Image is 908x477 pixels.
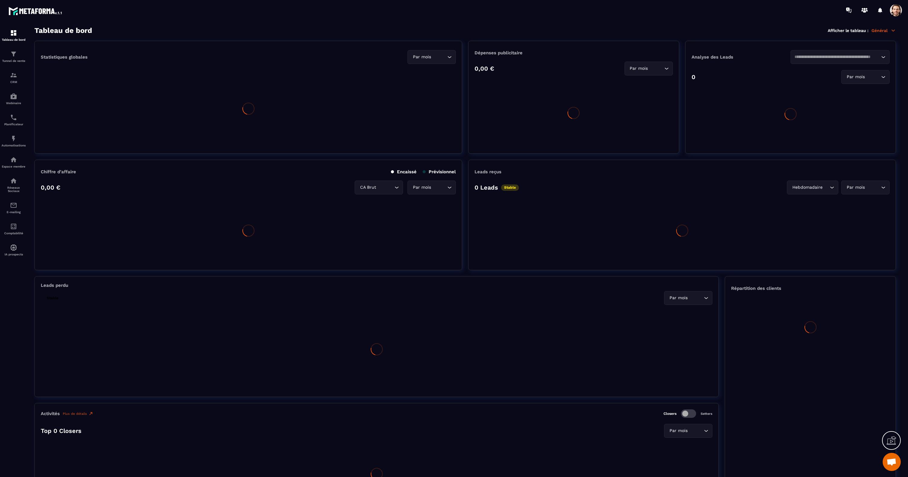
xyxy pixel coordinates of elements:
[2,165,26,168] p: Espace membre
[10,156,17,163] img: automations
[692,54,791,60] p: Analyse des Leads
[663,411,676,416] p: Closers
[2,80,26,84] p: CRM
[2,232,26,235] p: Comptabilité
[2,210,26,214] p: E-mailing
[2,67,26,88] a: formationformationCRM
[2,253,26,256] p: IA prospects
[411,54,432,60] span: Par mois
[2,109,26,130] a: schedulerschedulerPlanificateur
[845,74,866,80] span: Par mois
[625,62,673,75] div: Search for option
[2,25,26,46] a: formationformationTableau de bord
[10,223,17,230] img: accountant
[8,5,63,16] img: logo
[731,286,890,291] p: Répartition des clients
[355,181,403,194] div: Search for option
[10,50,17,58] img: formation
[359,184,377,191] span: CA Brut
[2,130,26,152] a: automationsautomationsAutomatisations
[845,184,866,191] span: Par mois
[689,427,702,434] input: Search for option
[628,65,649,72] span: Par mois
[841,181,890,194] div: Search for option
[841,70,890,84] div: Search for option
[432,184,446,191] input: Search for option
[866,184,880,191] input: Search for option
[10,177,17,184] img: social-network
[423,169,456,174] p: Prévisionnel
[824,184,828,191] input: Search for option
[668,427,689,434] span: Par mois
[411,184,432,191] span: Par mois
[10,29,17,37] img: formation
[2,59,26,62] p: Tunnel de vente
[794,54,880,60] input: Search for option
[41,169,76,174] p: Chiffre d’affaire
[41,427,82,434] p: Top 0 Closers
[701,412,712,416] p: Setters
[475,50,673,56] p: Dépenses publicitaire
[10,135,17,142] img: automations
[408,50,456,64] div: Search for option
[88,411,93,416] img: narrow-up-right-o.6b7c60e2.svg
[501,184,519,191] p: Stable
[475,184,498,191] p: 0 Leads
[391,169,417,174] p: Encaissé
[41,184,60,191] p: 0,00 €
[44,295,62,301] p: Stable
[2,152,26,173] a: automationsautomationsEspace membre
[10,202,17,209] img: email
[41,411,60,416] p: Activités
[664,291,712,305] div: Search for option
[377,184,393,191] input: Search for option
[10,72,17,79] img: formation
[2,197,26,218] a: emailemailE-mailing
[866,74,880,80] input: Search for option
[2,88,26,109] a: automationsautomationsWebinaire
[664,424,712,438] div: Search for option
[41,283,68,288] p: Leads perdu
[475,169,501,174] p: Leads reçus
[791,50,890,64] div: Search for option
[408,181,456,194] div: Search for option
[34,26,92,35] h3: Tableau de bord
[871,28,896,33] p: Général
[787,181,838,194] div: Search for option
[63,411,93,416] a: Plus de détails
[10,93,17,100] img: automations
[689,295,702,301] input: Search for option
[2,123,26,126] p: Planificateur
[2,46,26,67] a: formationformationTunnel de vente
[791,184,824,191] span: Hebdomadaire
[649,65,663,72] input: Search for option
[2,101,26,105] p: Webinaire
[692,73,695,81] p: 0
[2,38,26,41] p: Tableau de bord
[475,65,494,72] p: 0,00 €
[41,54,88,60] p: Statistiques globales
[2,173,26,197] a: social-networksocial-networkRéseaux Sociaux
[2,186,26,193] p: Réseaux Sociaux
[10,244,17,251] img: automations
[2,218,26,239] a: accountantaccountantComptabilité
[828,28,868,33] p: Afficher le tableau :
[432,54,446,60] input: Search for option
[883,453,901,471] a: Mở cuộc trò chuyện
[10,114,17,121] img: scheduler
[2,144,26,147] p: Automatisations
[668,295,689,301] span: Par mois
